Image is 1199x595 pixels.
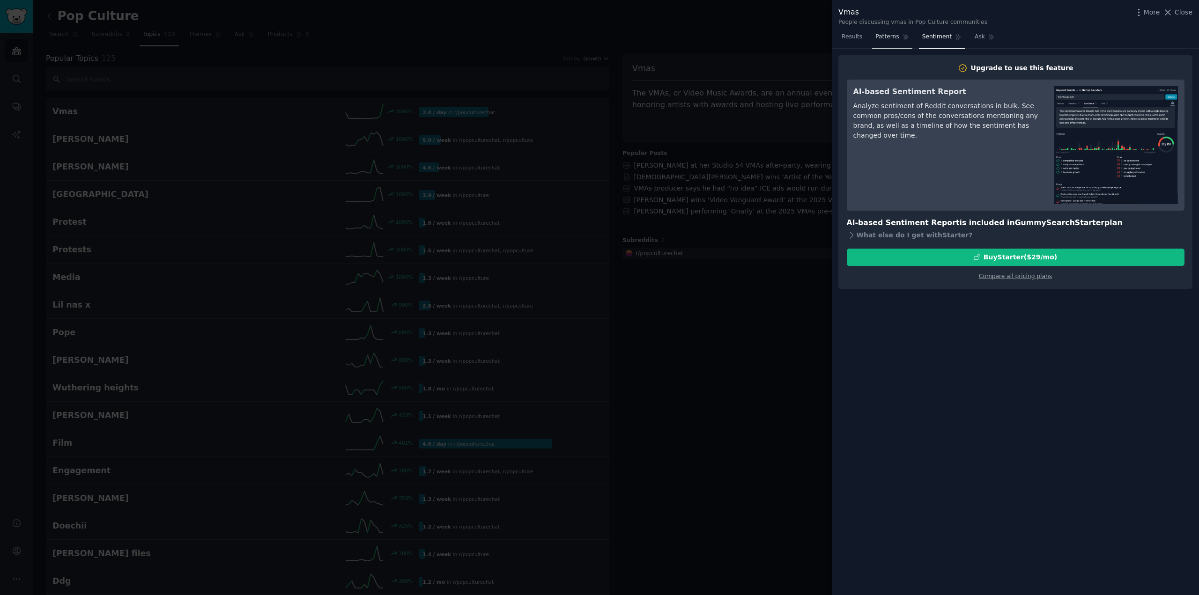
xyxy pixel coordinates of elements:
[971,63,1073,73] div: Upgrade to use this feature
[1144,7,1160,17] span: More
[853,101,1041,140] div: Analyze sentiment of Reddit conversations in bulk. See common pros/cons of the conversations ment...
[847,217,1184,229] h3: AI-based Sentiment Report is included in plan
[875,33,899,41] span: Patterns
[838,29,866,49] a: Results
[1163,7,1192,17] button: Close
[984,252,1057,262] div: Buy Starter ($ 29 /mo )
[922,33,952,41] span: Sentiment
[872,29,912,49] a: Patterns
[971,29,998,49] a: Ask
[919,29,965,49] a: Sentiment
[842,33,862,41] span: Results
[979,273,1052,279] a: Compare all pricing plans
[838,18,987,27] div: People discussing vmas in Pop Culture communities
[1134,7,1160,17] button: More
[1015,218,1104,227] span: GummySearch Starter
[1054,86,1178,204] img: AI-based Sentiment Report
[847,229,1184,242] div: What else do I get with Starter ?
[1175,7,1192,17] span: Close
[975,33,985,41] span: Ask
[847,249,1184,266] button: BuyStarter($29/mo)
[853,86,1041,98] h3: AI-based Sentiment Report
[838,7,987,18] div: Vmas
